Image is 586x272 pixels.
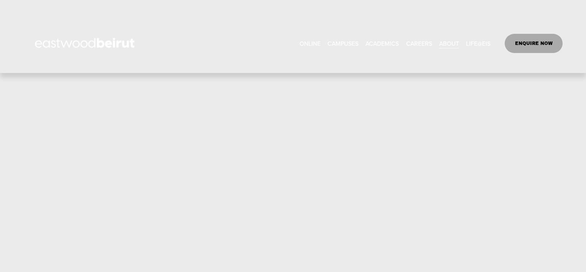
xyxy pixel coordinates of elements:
a: folder dropdown [365,37,399,49]
span: LIFE@EIS [466,38,491,49]
a: folder dropdown [439,37,459,49]
a: folder dropdown [466,37,491,49]
a: ENQUIRE NOW [505,34,563,53]
a: ONLINE [300,37,321,49]
img: EastwoodIS Global Site [23,24,148,63]
span: CAMPUSES [328,38,359,49]
span: ABOUT [439,38,459,49]
span: ACADEMICS [365,38,399,49]
a: folder dropdown [328,37,359,49]
a: CAREERS [406,37,432,49]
